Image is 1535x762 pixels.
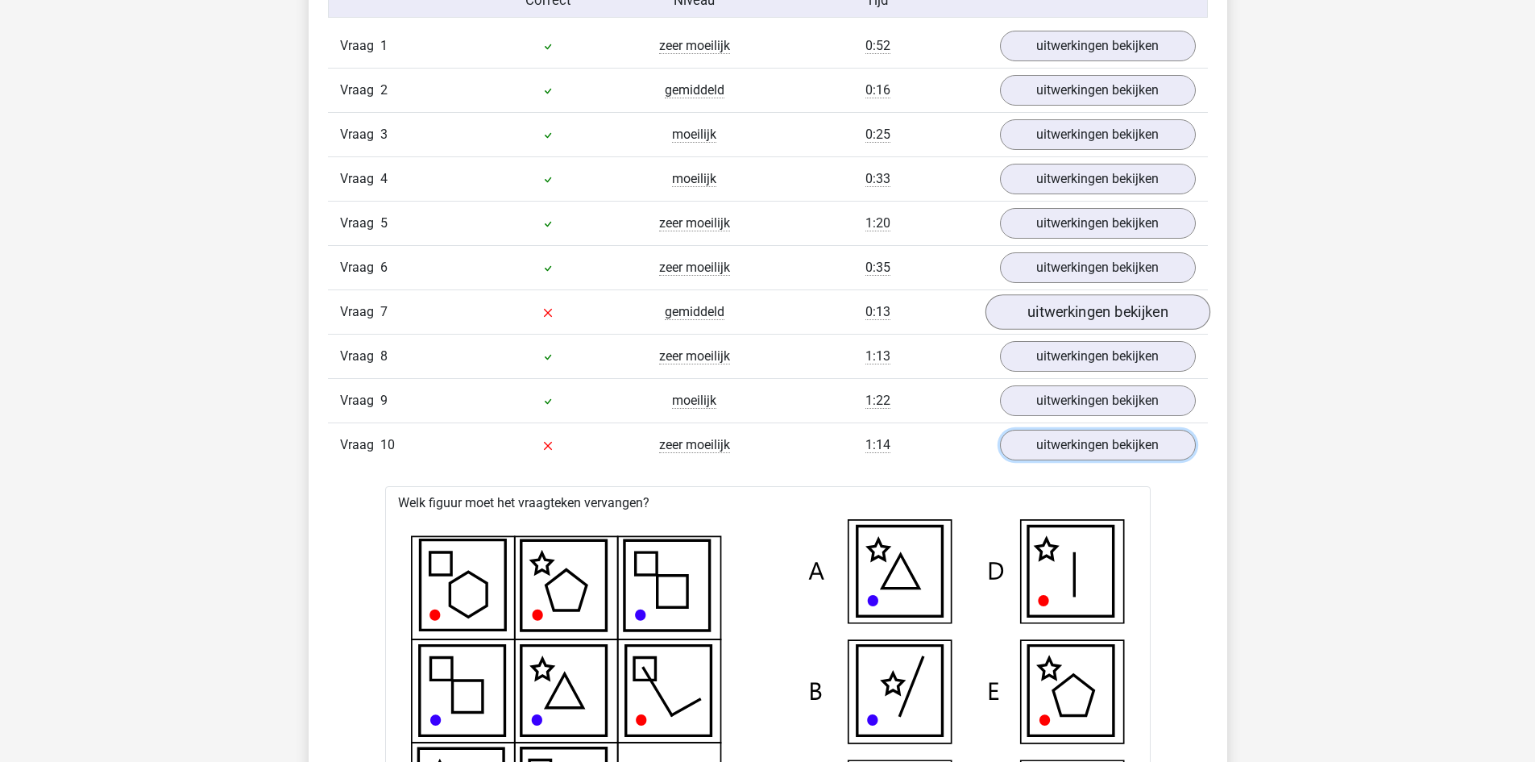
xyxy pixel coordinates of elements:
span: gemiddeld [665,304,724,320]
span: 1:14 [865,437,890,453]
span: 9 [380,393,388,408]
span: 5 [380,215,388,231]
a: uitwerkingen bekijken [1000,341,1196,372]
span: Vraag [340,302,380,322]
span: 0:52 [865,38,890,54]
a: uitwerkingen bekijken [1000,430,1196,460]
span: moeilijk [672,171,716,187]
span: 1:22 [865,393,890,409]
span: Vraag [340,169,380,189]
span: 0:16 [865,82,890,98]
span: zeer moeilijk [659,260,730,276]
span: moeilijk [672,127,716,143]
span: Vraag [340,347,380,366]
span: Vraag [340,391,380,410]
span: zeer moeilijk [659,215,730,231]
span: zeer moeilijk [659,348,730,364]
span: zeer moeilijk [659,38,730,54]
span: 3 [380,127,388,142]
span: Vraag [340,81,380,100]
span: 1:20 [865,215,890,231]
span: 4 [380,171,388,186]
span: 0:13 [865,304,890,320]
span: 10 [380,437,395,452]
span: 1 [380,38,388,53]
span: Vraag [340,214,380,233]
a: uitwerkingen bekijken [1000,119,1196,150]
span: Vraag [340,258,380,277]
a: uitwerkingen bekijken [1000,164,1196,194]
a: uitwerkingen bekijken [1000,31,1196,61]
span: zeer moeilijk [659,437,730,453]
span: 0:33 [865,171,890,187]
span: 8 [380,348,388,364]
span: 0:35 [865,260,890,276]
span: 7 [380,304,388,319]
span: 1:13 [865,348,890,364]
a: uitwerkingen bekijken [985,294,1209,330]
span: moeilijk [672,393,716,409]
span: Vraag [340,125,380,144]
span: 2 [380,82,388,98]
a: uitwerkingen bekijken [1000,385,1196,416]
span: gemiddeld [665,82,724,98]
a: uitwerkingen bekijken [1000,252,1196,283]
span: Vraag [340,435,380,455]
span: Vraag [340,36,380,56]
span: 0:25 [865,127,890,143]
a: uitwerkingen bekijken [1000,208,1196,239]
a: uitwerkingen bekijken [1000,75,1196,106]
span: 6 [380,260,388,275]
